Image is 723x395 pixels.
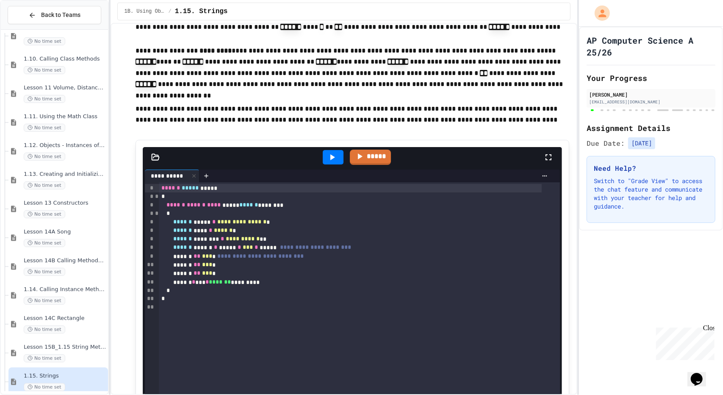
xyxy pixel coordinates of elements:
span: 1.11. Using the Math Class [24,113,106,120]
span: 1.15. Strings [175,6,228,17]
span: Back to Teams [41,11,80,19]
h1: AP Computer Science A 25/26 [587,34,715,58]
iframe: chat widget [653,324,715,360]
iframe: chat widget [687,361,715,387]
span: Due Date: [587,138,625,148]
span: Lesson 15B_1.15 String Methods Demonstration [24,344,106,351]
span: No time set [24,37,65,45]
h2: Your Progress [587,72,715,84]
span: 1.15. Strings [24,373,106,380]
button: Back to Teams [8,6,101,24]
span: No time set [24,268,65,276]
span: Lesson 13 Constructors [24,200,106,207]
h3: Need Help? [594,163,708,173]
span: 1B. Using Objects and Methods [125,8,165,15]
div: Chat with us now!Close [3,3,58,54]
span: No time set [24,383,65,391]
span: No time set [24,153,65,161]
span: No time set [24,325,65,334]
span: Lesson 11 Volume, Distance, & Quadratic Formula [24,84,106,92]
div: My Account [586,3,612,23]
span: Lesson 14A Song [24,228,106,236]
span: Lesson 14C Rectangle [24,315,106,322]
span: No time set [24,95,65,103]
span: No time set [24,239,65,247]
span: No time set [24,124,65,132]
span: No time set [24,210,65,218]
span: 1.10. Calling Class Methods [24,56,106,63]
span: 1.13. Creating and Initializing Objects: Constructors [24,171,106,178]
div: [PERSON_NAME] [589,91,713,98]
h2: Assignment Details [587,122,715,134]
span: No time set [24,354,65,362]
span: [DATE] [628,137,655,149]
span: No time set [24,181,65,189]
span: 1.14. Calling Instance Methods [24,286,106,293]
span: 1.12. Objects - Instances of Classes [24,142,106,149]
span: No time set [24,297,65,305]
span: No time set [24,66,65,74]
span: / [169,8,172,15]
div: [EMAIL_ADDRESS][DOMAIN_NAME] [589,99,713,105]
p: Switch to "Grade View" to access the chat feature and communicate with your teacher for help and ... [594,177,708,211]
span: Lesson 14B Calling Methods with Parameters [24,257,106,264]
